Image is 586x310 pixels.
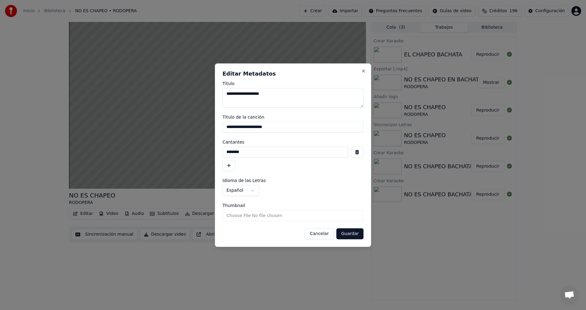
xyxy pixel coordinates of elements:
button: Cancelar [305,228,334,239]
label: Cantantes [222,140,364,144]
h2: Editar Metadatos [222,71,364,77]
label: Título [222,81,364,86]
button: Guardar [336,228,364,239]
label: Título de la canción [222,115,364,119]
span: Thumbnail [222,203,245,208]
span: Idioma de las Letras [222,178,266,183]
